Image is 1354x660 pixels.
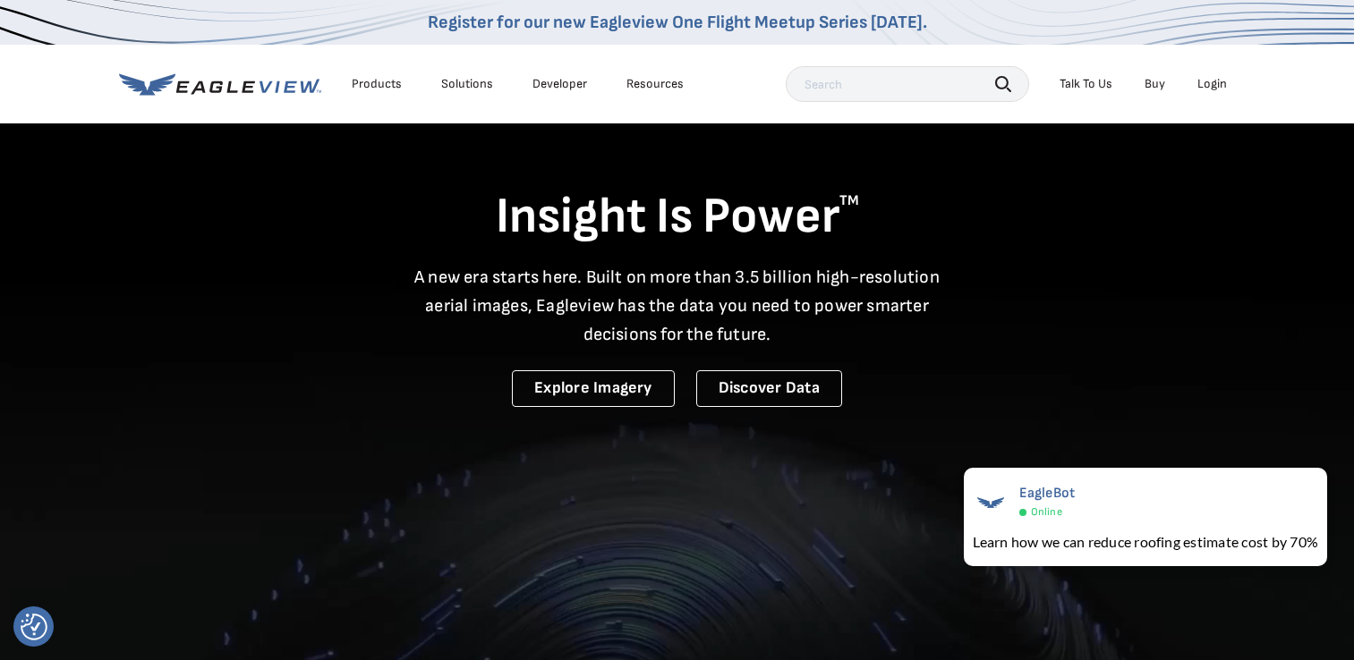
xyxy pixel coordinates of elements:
div: Resources [626,76,684,92]
p: A new era starts here. Built on more than 3.5 billion high-resolution aerial images, Eagleview ha... [404,263,951,349]
div: Learn how we can reduce roofing estimate cost by 70% [973,531,1318,553]
a: Discover Data [696,370,842,407]
a: Buy [1145,76,1165,92]
img: EagleBot [973,485,1009,520]
h1: Insight Is Power [119,186,1236,249]
span: Online [1031,505,1062,519]
input: Search [786,66,1029,102]
sup: TM [839,192,859,209]
div: Solutions [441,76,493,92]
img: Revisit consent button [21,613,47,640]
div: Products [352,76,402,92]
div: Login [1197,76,1227,92]
button: Consent Preferences [21,613,47,640]
a: Developer [532,76,587,92]
a: Explore Imagery [512,370,675,407]
a: Register for our new Eagleview One Flight Meetup Series [DATE]. [428,12,927,33]
span: EagleBot [1019,485,1076,502]
div: Talk To Us [1060,76,1112,92]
